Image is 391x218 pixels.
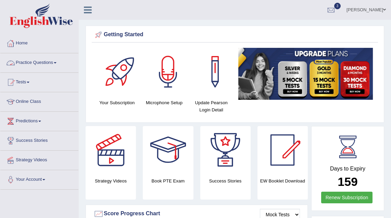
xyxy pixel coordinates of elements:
a: Online Class [0,92,78,109]
a: Practice Questions [0,53,78,70]
img: small5.jpg [238,48,373,100]
a: Strategy Videos [0,151,78,168]
a: Predictions [0,112,78,129]
h4: Strategy Videos [86,177,136,185]
a: Success Stories [0,131,78,148]
a: Your Account [0,170,78,187]
h4: EW Booklet Download [257,177,308,185]
h4: Update Pearson Login Detail [191,99,231,113]
div: Getting Started [93,30,376,40]
b: 159 [338,175,357,188]
a: Home [0,34,78,51]
h4: Your Subscription [97,99,137,106]
h4: Days to Expiry [319,166,376,172]
h4: Success Stories [200,177,251,185]
span: 3 [334,3,341,9]
a: Tests [0,73,78,90]
h4: Book PTE Exam [143,177,193,185]
h4: Microphone Setup [144,99,185,106]
a: Renew Subscription [321,192,373,203]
